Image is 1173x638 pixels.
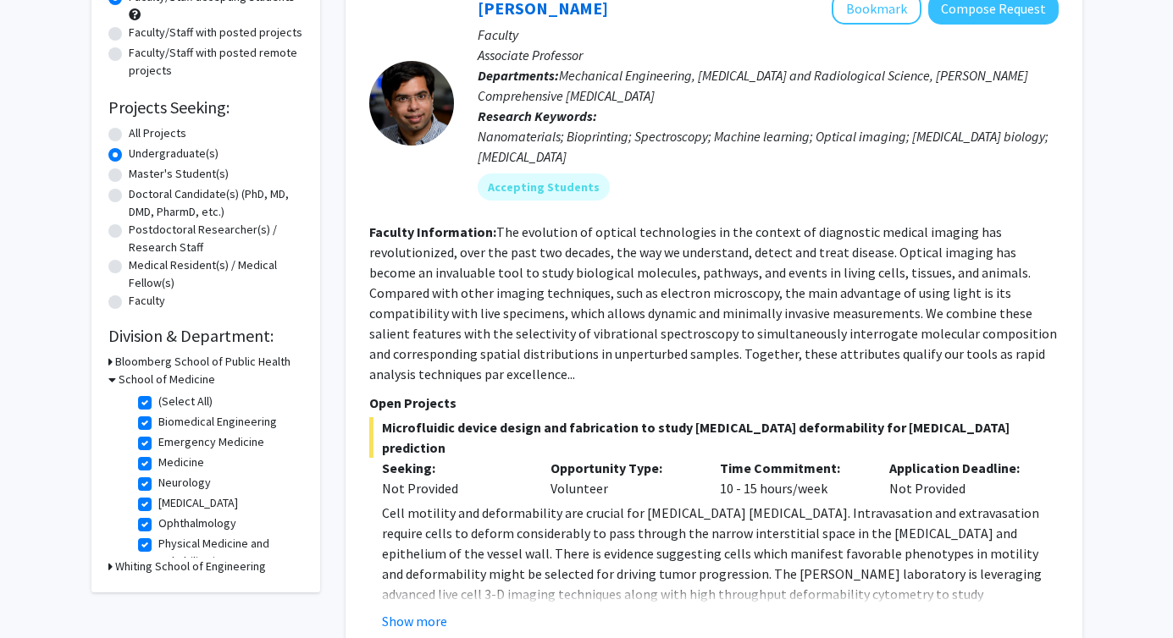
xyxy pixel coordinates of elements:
p: Opportunity Type: [551,458,694,478]
label: Master's Student(s) [129,165,229,183]
h2: Projects Seeking: [108,97,303,118]
h2: Division & Department: [108,326,303,346]
div: Not Provided [877,458,1046,498]
div: Nanomaterials; Bioprinting; Spectroscopy; Machine learning; Optical imaging; [MEDICAL_DATA] biolo... [478,126,1059,167]
label: Emergency Medicine [158,433,264,451]
label: All Projects [129,124,186,142]
p: Open Projects [369,393,1059,413]
b: Departments: [478,67,559,84]
h3: School of Medicine [119,371,215,388]
label: Physical Medicine and Rehabilitation [158,535,299,570]
label: Postdoctoral Researcher(s) / Research Staff [129,221,303,256]
mat-chip: Accepting Students [478,173,610,201]
span: Mechanical Engineering, [MEDICAL_DATA] and Radiological Science, [PERSON_NAME] Comprehensive [MED... [478,67,1028,104]
p: Time Commitment: [720,458,864,478]
div: Volunteer [538,458,707,498]
label: Medicine [158,454,204,471]
h3: Bloomberg School of Public Health [115,353,290,371]
label: Neurology [158,474,211,492]
p: Seeking: [382,458,526,478]
div: 10 - 15 hours/week [707,458,877,498]
fg-read-more: The evolution of optical technologies in the context of diagnostic medical imaging has revolution... [369,223,1057,382]
label: Faculty/Staff with posted remote projects [129,44,303,80]
label: Faculty/Staff with posted projects [129,24,302,41]
b: Faculty Information: [369,223,496,240]
p: Faculty [478,25,1059,45]
h3: Whiting School of Engineering [115,558,266,575]
label: [MEDICAL_DATA] [158,494,238,512]
iframe: Chat [13,562,72,625]
div: Not Provided [382,478,526,498]
button: Show more [382,611,447,631]
label: Ophthalmology [158,514,236,532]
p: Associate Professor [478,45,1059,65]
p: Cell motility and deformability are crucial for [MEDICAL_DATA] [MEDICAL_DATA]. Intravasation and ... [382,503,1059,624]
b: Research Keywords: [478,107,597,124]
label: Faculty [129,292,165,310]
label: Undergraduate(s) [129,145,219,162]
p: Application Deadline: [889,458,1033,478]
label: Medical Resident(s) / Medical Fellow(s) [129,256,303,292]
span: Microfluidic device design and fabrication to study [MEDICAL_DATA] deformability for [MEDICAL_DAT... [369,417,1059,458]
label: (Select All) [158,393,213,410]
label: Doctoral Candidate(s) (PhD, MD, DMD, PharmD, etc.) [129,185,303,221]
label: Biomedical Engineering [158,413,277,431]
